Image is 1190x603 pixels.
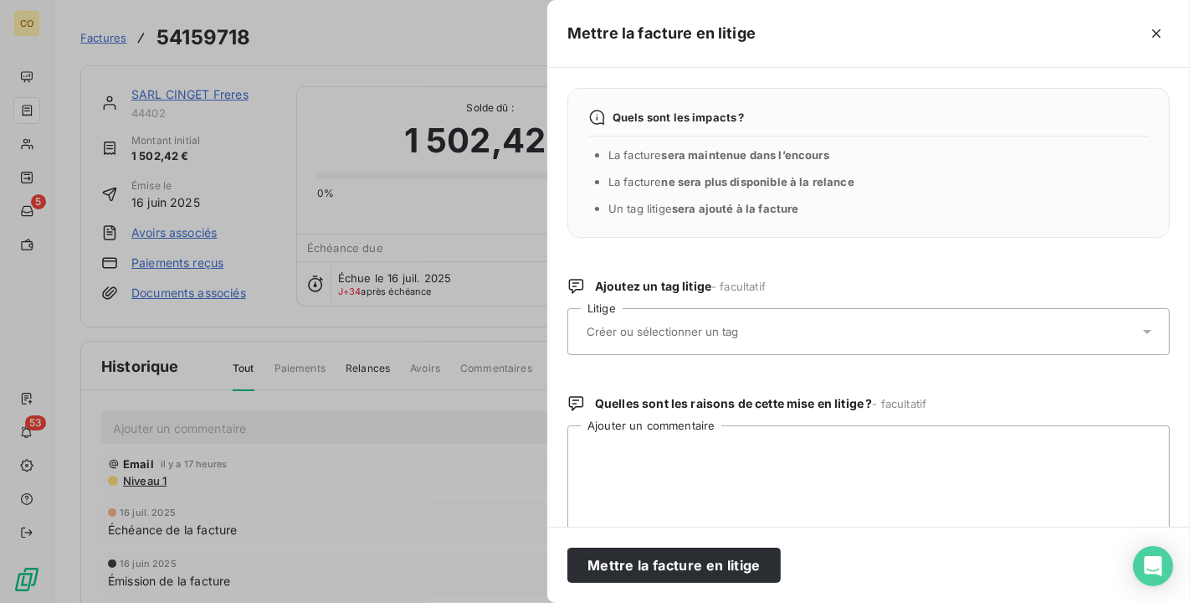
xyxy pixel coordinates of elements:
span: Un tag litige [608,202,799,215]
span: sera ajouté à la facture [672,202,799,215]
div: Open Intercom Messenger [1133,546,1173,586]
h5: Mettre la facture en litige [567,22,756,45]
span: - facultatif [711,280,766,293]
span: Quelles sont les raisons de cette mise en litige ? [595,395,926,412]
button: Mettre la facture en litige [567,548,781,583]
span: La facture [608,175,854,188]
span: ne sera plus disponible à la relance [662,175,854,188]
span: - facultatif [873,397,927,410]
span: sera maintenue dans l’encours [662,148,829,162]
span: Ajoutez un tag litige [595,278,766,295]
span: La facture [608,148,829,162]
span: Quels sont les impacts ? [613,111,745,124]
input: Créer ou sélectionner un tag [585,324,828,339]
